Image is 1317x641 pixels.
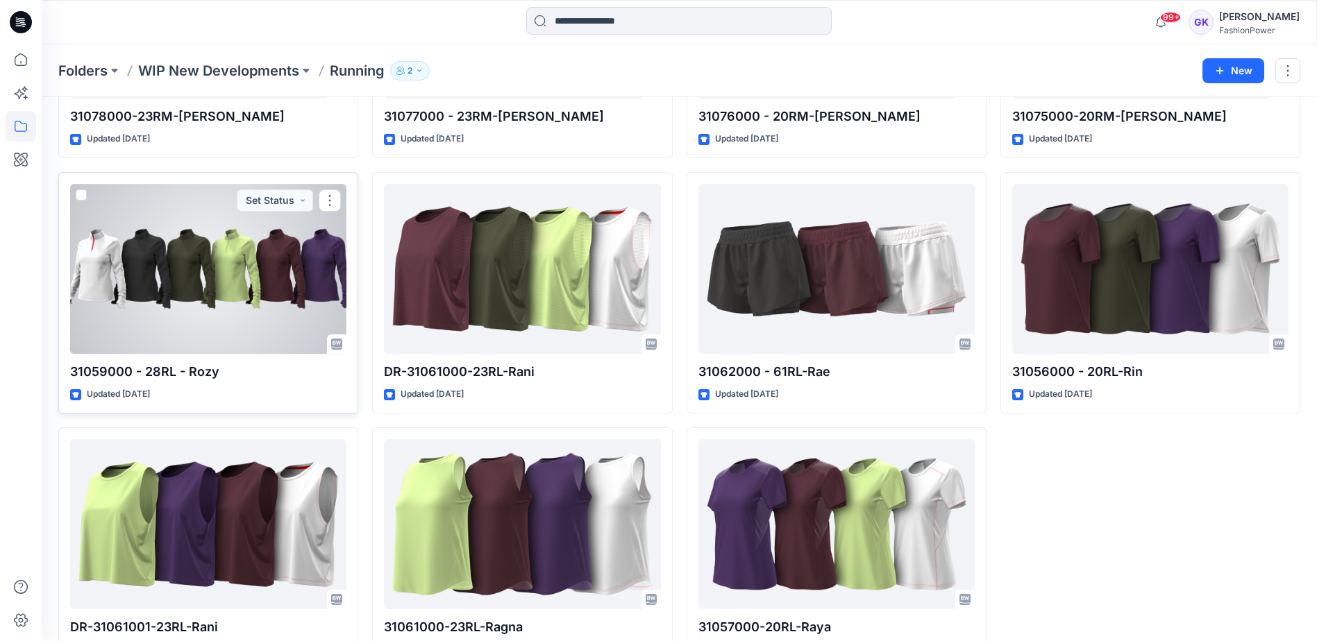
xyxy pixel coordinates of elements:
button: New [1202,58,1264,83]
a: 31057000-20RL-Raya [698,439,975,609]
p: 31078000-23RM-[PERSON_NAME] [70,107,346,126]
p: Updated [DATE] [87,387,150,402]
p: Running [330,61,385,80]
div: GK [1189,10,1214,35]
a: DR-31061000-23RL-Rani [384,184,660,354]
p: Updated [DATE] [401,132,464,146]
p: 2 [408,63,412,78]
a: 31062000 - 61RL-Rae [698,184,975,354]
p: Updated [DATE] [1029,387,1092,402]
p: 31075000-20RM-[PERSON_NAME] [1012,107,1289,126]
p: DR-31061001-23RL-Rani [70,617,346,637]
span: 99+ [1160,12,1181,23]
p: DR-31061000-23RL-Rani [384,362,660,382]
div: FashionPower [1219,25,1300,35]
button: 2 [390,61,430,80]
p: Updated [DATE] [401,387,464,402]
p: Updated [DATE] [1029,132,1092,146]
p: 31076000 - 20RM-[PERSON_NAME] [698,107,975,126]
p: 31056000 - 20RL-Rin [1012,362,1289,382]
p: 31057000-20RL-Raya [698,617,975,637]
p: 31062000 - 61RL-Rae [698,362,975,382]
a: WIP New Developments [138,61,299,80]
a: 31061000-23RL-Ragna [384,439,660,609]
p: 31061000-23RL-Ragna [384,617,660,637]
p: Updated [DATE] [715,132,778,146]
p: 31059000 - 28RL - Rozy [70,362,346,382]
p: Updated [DATE] [715,387,778,402]
a: Folders [58,61,108,80]
p: Updated [DATE] [87,132,150,146]
a: 31059000 - 28RL - Rozy [70,184,346,354]
a: DR-31061001-23RL-Rani [70,439,346,609]
div: [PERSON_NAME] [1219,8,1300,25]
p: 31077000 - 23RM-[PERSON_NAME] [384,107,660,126]
a: 31056000 - 20RL-Rin [1012,184,1289,354]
